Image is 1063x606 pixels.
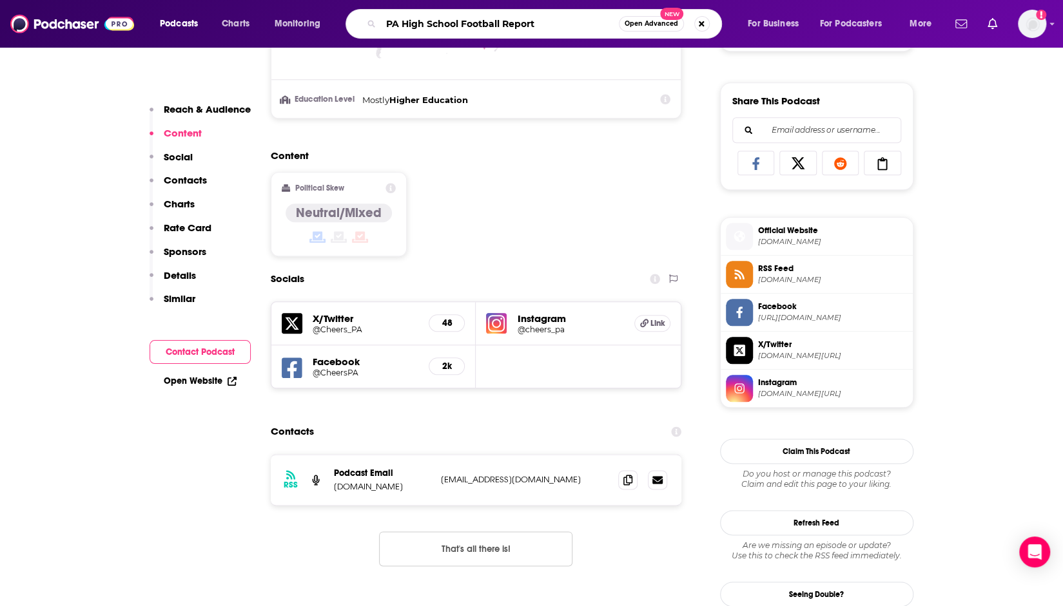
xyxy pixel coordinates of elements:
a: Charts [213,14,257,34]
a: RSS Feed[DOMAIN_NAME] [726,261,908,288]
span: twitter.com/Cheers_PA [758,351,908,361]
a: Facebook[URL][DOMAIN_NAME] [726,299,908,326]
h3: Share This Podcast [732,95,820,107]
span: Charts [222,15,249,33]
button: Social [150,151,193,175]
p: Sponsors [164,245,206,258]
span: Do you host or manage this podcast? [720,469,913,479]
span: For Podcasters [820,15,882,33]
h2: Political Skew [295,184,344,193]
span: Open Advanced [625,21,678,27]
span: For Business [748,15,799,33]
span: Official Website [758,225,908,236]
a: @cheers_pa [517,325,624,334]
div: Open Intercom Messenger [1019,536,1050,567]
span: cheerspa.com [758,237,908,247]
span: More [910,15,931,33]
a: Link [634,315,670,332]
button: Nothing here. [379,531,572,566]
h5: 2k [440,361,454,372]
span: Mostly [362,95,389,105]
p: Reach & Audience [164,103,251,115]
p: Podcast Email [334,468,431,478]
button: Charts [150,198,195,222]
a: Official Website[DOMAIN_NAME] [726,223,908,250]
img: User Profile [1018,10,1046,38]
button: Claim This Podcast [720,439,913,464]
h4: Neutral/Mixed [296,205,382,221]
span: instagram.com/cheers_pa [758,389,908,399]
a: Show notifications dropdown [950,13,972,35]
h5: X/Twitter [313,312,419,325]
a: @Cheers_PA [313,325,419,334]
h2: Content [271,149,672,162]
div: Are we missing an episode or update? Use this to check the RSS feed immediately. [720,540,913,561]
a: X/Twitter[DOMAIN_NAME][URL] [726,337,908,364]
button: Rate Card [150,222,211,245]
button: Similar [150,292,195,316]
a: Show notifications dropdown [982,13,1002,35]
input: Search podcasts, credits, & more... [381,14,619,34]
span: Podcasts [160,15,198,33]
button: open menu [151,14,215,34]
a: Share on X/Twitter [779,151,817,175]
span: New [660,8,683,20]
h3: Education Level [282,95,357,104]
button: Contacts [150,174,207,198]
p: Charts [164,198,195,210]
svg: Add a profile image [1036,10,1046,20]
span: Facebook [758,301,908,312]
span: Instagram [758,377,908,388]
a: Share on Facebook [737,151,775,175]
a: Share on Reddit [822,151,859,175]
p: [DOMAIN_NAME] [334,481,431,492]
h5: Instagram [517,312,624,325]
button: open menu [812,14,901,34]
h5: Facebook [313,355,419,368]
p: Content [164,127,202,139]
div: Search followers [732,117,901,143]
input: Email address or username... [743,118,890,142]
button: Refresh Feed [720,510,913,535]
a: Instagram[DOMAIN_NAME][URL] [726,375,908,402]
button: Content [150,127,202,151]
div: Claim and edit this page to your liking. [720,469,913,489]
button: Open AdvancedNew [619,16,684,32]
button: Details [150,269,196,293]
h2: Socials [271,267,304,291]
p: Social [164,151,193,163]
h5: 48 [440,317,454,328]
span: https://www.facebook.com/CheersPA [758,313,908,323]
span: Logged in as Mallory813 [1018,10,1046,38]
div: Search podcasts, credits, & more... [358,9,734,39]
button: open menu [739,14,815,34]
button: open menu [901,14,948,34]
p: Rate Card [164,222,211,234]
p: Details [164,269,196,281]
span: Higher Education [389,95,468,105]
a: Copy Link [864,151,901,175]
button: Reach & Audience [150,103,251,127]
span: feeds.megaphone.fm [758,275,908,285]
span: X/Twitter [758,339,908,350]
h2: Contacts [271,419,314,444]
span: RSS Feed [758,263,908,274]
span: Monitoring [275,15,320,33]
h3: RSS [284,480,298,490]
span: Link [650,318,665,328]
button: Sponsors [150,245,206,269]
a: @CheersPA [313,368,419,377]
button: open menu [266,14,337,34]
button: Show profile menu [1018,10,1046,38]
p: Similar [164,292,195,305]
button: Contact Podcast [150,340,251,364]
a: Open Website [164,375,237,386]
img: Podchaser - Follow, Share and Rate Podcasts [10,12,134,36]
img: iconImage [486,313,507,334]
p: [EMAIL_ADDRESS][DOMAIN_NAME] [441,474,609,485]
p: Contacts [164,174,207,186]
